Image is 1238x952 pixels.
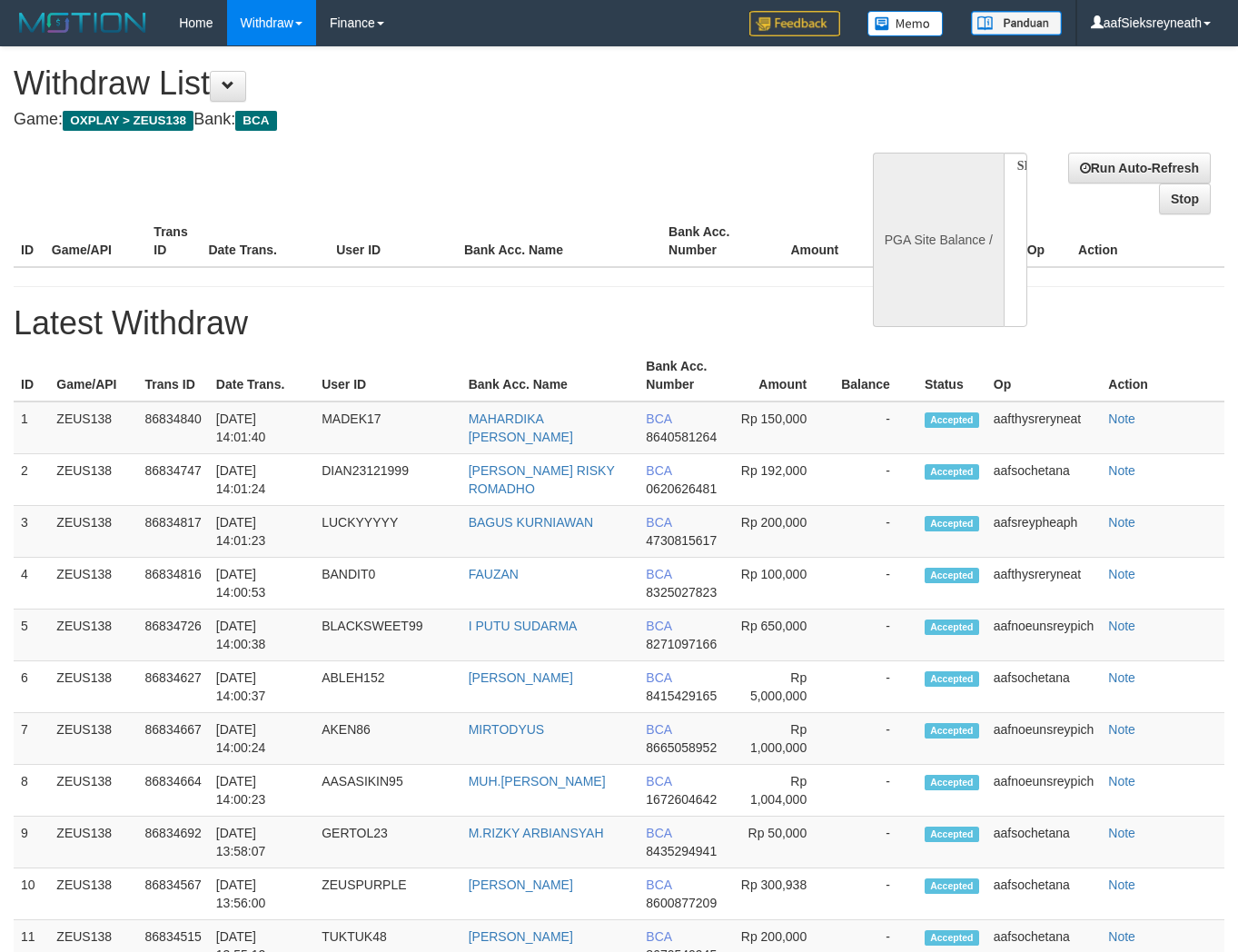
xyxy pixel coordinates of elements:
img: Feedback.jpg [749,11,840,36]
td: 3 [14,506,49,558]
td: 86834840 [138,402,209,454]
td: 7 [14,713,49,765]
a: MAHARDIKA [PERSON_NAME] [469,412,573,444]
td: MADEK17 [314,402,461,454]
th: User ID [314,350,461,402]
th: ID [14,215,45,267]
span: 1672604642 [646,792,717,807]
td: ZEUS138 [49,610,137,661]
td: GERTOL23 [314,817,461,868]
span: BCA [646,515,671,530]
h1: Withdraw List [14,65,807,102]
th: Date Trans. [201,215,329,267]
td: BLACKSWEET99 [314,610,461,661]
td: [DATE] 14:00:37 [209,661,314,713]
span: BCA [235,111,276,131]
td: 2 [14,454,49,506]
a: Note [1108,619,1135,633]
span: Accepted [925,464,979,480]
span: BCA [646,826,671,840]
a: Note [1108,774,1135,788]
td: BANDIT0 [314,558,461,610]
td: 86834726 [138,610,209,661]
a: Note [1108,412,1135,426]
a: Note [1108,929,1135,944]
span: Accepted [925,775,979,790]
td: aafsochetana [986,454,1102,506]
td: [DATE] 13:58:07 [209,817,314,868]
td: 4 [14,558,49,610]
span: BCA [646,929,671,944]
td: 86834692 [138,817,209,868]
td: ZEUS138 [49,506,137,558]
td: ZEUS138 [49,558,137,610]
td: - [834,558,917,610]
td: Rp 300,938 [728,868,834,920]
th: Action [1071,215,1224,267]
td: Rp 5,000,000 [728,661,834,713]
span: OXPLAY > ZEUS138 [63,111,193,131]
td: ZEUS138 [49,713,137,765]
td: ZEUS138 [49,817,137,868]
span: BCA [646,463,671,478]
td: 9 [14,817,49,868]
a: Note [1108,826,1135,840]
td: aafnoeunsreypich [986,765,1102,817]
span: Accepted [925,827,979,842]
td: - [834,868,917,920]
td: - [834,506,917,558]
td: Rp 150,000 [728,402,834,454]
span: 0620626481 [646,481,717,496]
th: Bank Acc. Name [457,215,661,267]
td: [DATE] 14:00:24 [209,713,314,765]
a: Note [1108,722,1135,737]
th: Date Trans. [209,350,314,402]
td: - [834,765,917,817]
a: I PUTU SUDARMA [469,619,578,633]
td: 86834627 [138,661,209,713]
span: BCA [646,670,671,685]
td: aafthysreryneat [986,558,1102,610]
td: 8 [14,765,49,817]
td: - [834,661,917,713]
a: Note [1108,567,1135,581]
span: 8665058952 [646,740,717,755]
td: 86834567 [138,868,209,920]
a: MIRTODYUS [469,722,545,737]
th: Op [1020,215,1071,267]
td: aafnoeunsreypich [986,610,1102,661]
th: Game/API [45,215,147,267]
span: 8325027823 [646,585,717,600]
td: Rp 1,000,000 [728,713,834,765]
span: Accepted [925,930,979,946]
td: Rp 650,000 [728,610,834,661]
a: [PERSON_NAME] RISKY ROMADHO [469,463,615,496]
td: ZEUS138 [49,868,137,920]
a: M.RIZKY ARBIANSYAH [469,826,604,840]
span: 8415429165 [646,689,717,703]
td: aafsochetana [986,661,1102,713]
span: 8600877209 [646,896,717,910]
th: Status [917,350,986,402]
td: ZEUS138 [49,765,137,817]
a: Stop [1159,183,1211,214]
span: Accepted [925,723,979,739]
td: [DATE] 14:00:38 [209,610,314,661]
td: - [834,454,917,506]
td: Rp 200,000 [728,506,834,558]
td: ZEUS138 [49,661,137,713]
span: BCA [646,774,671,788]
th: Action [1101,350,1224,402]
td: [DATE] 14:01:24 [209,454,314,506]
td: LUCKYYYYY [314,506,461,558]
a: BAGUS KURNIAWAN [469,515,593,530]
td: DIAN23121999 [314,454,461,506]
td: [DATE] 13:56:00 [209,868,314,920]
th: Bank Acc. Number [661,215,764,267]
h4: Game: Bank: [14,111,807,129]
td: 1 [14,402,49,454]
td: ZEUSPURPLE [314,868,461,920]
a: [PERSON_NAME] [469,878,573,892]
a: MUH.[PERSON_NAME] [469,774,606,788]
td: 10 [14,868,49,920]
